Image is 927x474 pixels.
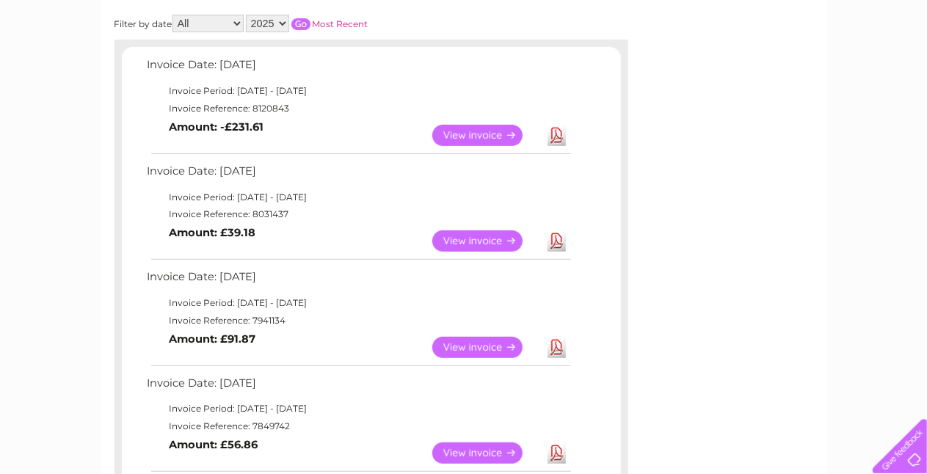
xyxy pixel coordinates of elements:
td: Invoice Reference: 7849742 [144,418,573,435]
td: Invoice Period: [DATE] - [DATE] [144,82,573,100]
a: Most Recent [313,18,368,29]
b: Amount: £56.86 [170,438,258,451]
a: Telecoms [746,62,790,73]
a: Blog [799,62,821,73]
a: 0333 014 3131 [650,7,752,26]
td: Invoice Period: [DATE] - [DATE] [144,400,573,418]
td: Invoice Date: [DATE] [144,373,573,401]
td: Invoice Reference: 8031437 [144,205,573,223]
div: Filter by date [114,15,500,32]
td: Invoice Date: [DATE] [144,161,573,189]
a: View [432,337,540,358]
td: Invoice Period: [DATE] - [DATE] [144,294,573,312]
a: Log out [879,62,913,73]
b: Amount: -£231.61 [170,120,264,134]
img: logo.png [32,38,107,83]
a: Download [548,337,566,358]
a: Download [548,230,566,252]
b: Amount: £91.87 [170,332,256,346]
a: Download [548,125,566,146]
td: Invoice Date: [DATE] [144,267,573,294]
div: Clear Business is a trading name of Verastar Limited (registered in [GEOGRAPHIC_DATA] No. 3667643... [117,8,811,71]
a: View [432,442,540,464]
a: View [432,125,540,146]
td: Invoice Reference: 7941134 [144,312,573,329]
b: Amount: £39.18 [170,226,256,239]
a: Contact [829,62,865,73]
a: View [432,230,540,252]
td: Invoice Date: [DATE] [144,55,573,82]
td: Invoice Reference: 8120843 [144,100,573,117]
a: Energy [705,62,738,73]
td: Invoice Period: [DATE] - [DATE] [144,189,573,206]
a: Download [548,442,566,464]
a: Water [669,62,697,73]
